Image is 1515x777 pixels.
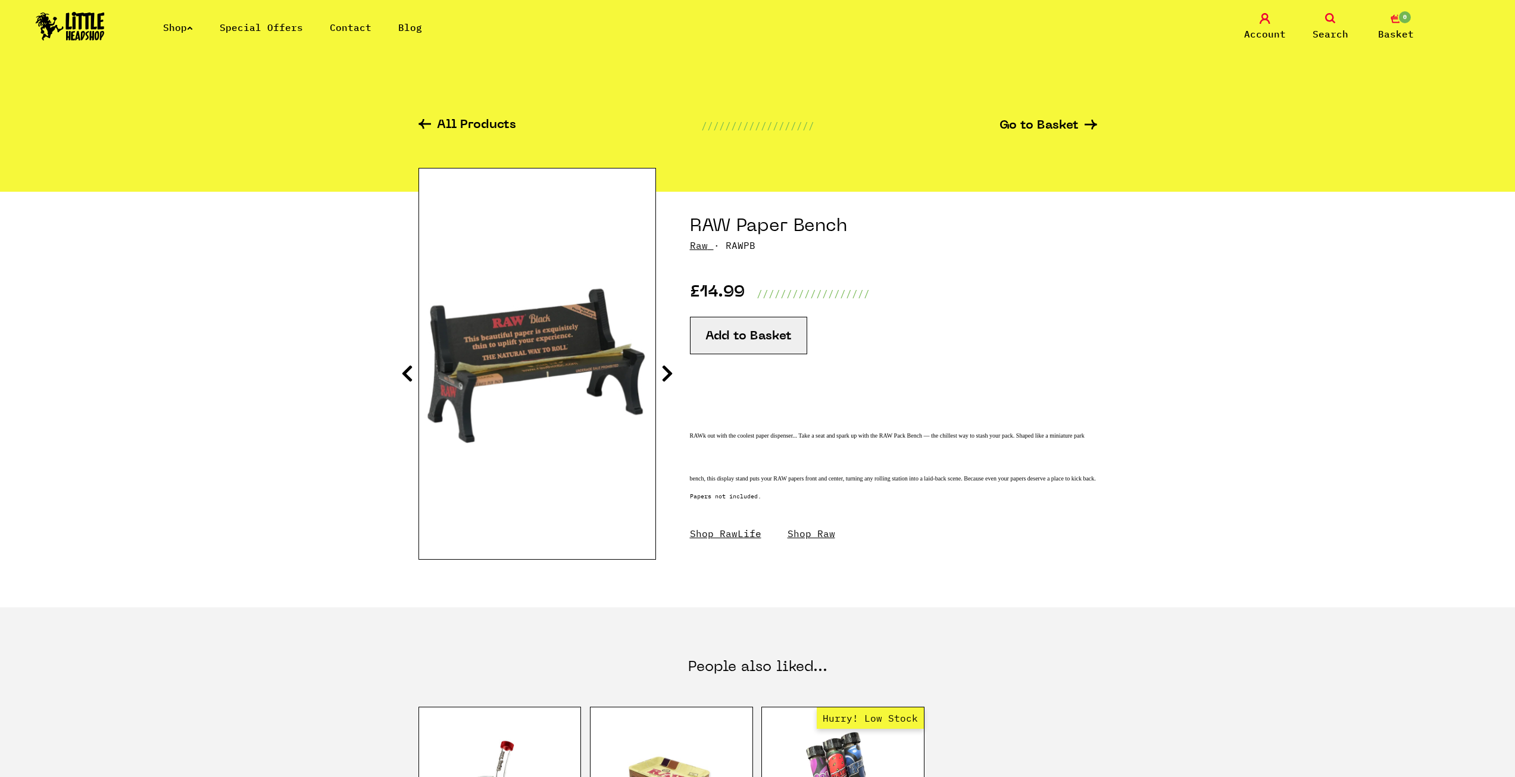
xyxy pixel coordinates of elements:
[419,216,655,511] img: RAW Paper Bench image 1
[1366,13,1426,41] a: 0 Basket
[690,238,1097,252] p: · RAWPB
[1378,27,1414,41] span: Basket
[1398,10,1412,24] span: 0
[163,21,193,33] a: Shop
[418,119,516,133] a: All Products
[330,21,371,33] a: Contact
[690,286,745,301] p: £14.99
[817,707,924,729] span: Hurry! Low Stock
[398,21,422,33] a: Blog
[1301,13,1360,41] a: Search
[36,12,105,40] img: Little Head Shop Logo
[999,120,1097,132] a: Go to Basket
[690,528,761,539] a: Shop RawLife
[690,239,708,251] a: Raw
[690,492,761,500] em: Papers not included.
[701,118,814,133] p: ///////////////////
[788,528,835,539] a: Shop Raw
[757,286,870,301] p: ///////////////////
[690,432,1096,482] span: RAWk out with the coolest paper dispenser... Take a seat and spark up with the RAW Pack Bench — t...
[220,21,303,33] a: Special Offers
[690,317,807,354] button: Add to Basket
[1313,27,1348,41] span: Search
[1244,27,1286,41] span: Account
[690,216,1097,238] h1: RAW Paper Bench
